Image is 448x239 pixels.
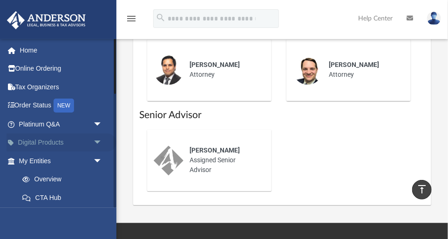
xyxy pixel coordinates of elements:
div: Assigned Senior Advisor [183,139,265,181]
span: arrow_drop_down [93,133,112,153]
a: Tax Organizers [7,78,116,96]
i: search [156,13,166,23]
a: Digital Productsarrow_drop_down [7,133,116,152]
a: Overview [13,170,116,189]
img: User Pic [427,12,441,25]
a: Home [7,41,116,60]
a: My Entitiesarrow_drop_down [7,152,116,170]
span: [PERSON_NAME] [329,61,380,68]
i: vertical_align_top [416,184,428,195]
span: arrow_drop_down [93,115,112,134]
img: thumbnail [154,55,183,85]
img: thumbnail [154,146,183,175]
span: [PERSON_NAME] [190,146,240,154]
a: Order StatusNEW [7,96,116,115]
span: [PERSON_NAME] [190,61,240,68]
a: Platinum Q&Aarrow_drop_down [7,115,116,133]
i: menu [126,13,137,24]
div: NEW [54,99,74,113]
div: Attorney [323,53,404,86]
img: thumbnail [293,55,323,85]
a: menu [126,18,137,24]
a: vertical_align_top [412,180,432,199]
div: Attorney [183,53,265,86]
img: Anderson Advisors Platinum Portal [4,11,88,29]
a: Online Ordering [7,60,116,78]
span: arrow_drop_down [93,152,112,171]
a: Entity Change Request [13,207,116,226]
h1: Senior Advisor [140,108,425,122]
a: CTA Hub [13,188,116,207]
